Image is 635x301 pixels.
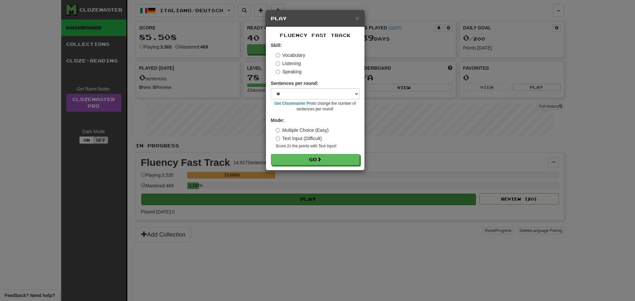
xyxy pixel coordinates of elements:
span: Fluency Fast Track [280,32,351,38]
label: Speaking [276,68,302,75]
strong: Mode: [271,118,284,123]
span: × [355,14,359,22]
input: Listening [276,61,280,66]
strong: Skill: [271,43,282,48]
input: Speaking [276,70,280,74]
label: Listening [276,60,301,67]
label: Sentences per round: [271,80,318,87]
label: Text Input (Difficult) [276,135,322,142]
label: Vocabulary [276,52,305,58]
h5: Play [271,15,360,22]
label: Multiple Choice (Easy) [276,127,329,133]
button: Close [355,15,359,21]
a: Get Clozemaster Pro [275,101,313,106]
input: Vocabulary [276,53,280,57]
button: Go [271,154,360,165]
small: Score 2x the points with Text Input ! [276,143,360,149]
input: Multiple Choice (Easy) [276,128,280,132]
input: Text Input (Difficult) [276,136,280,141]
small: to change the number of sentences per round! [271,101,360,112]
